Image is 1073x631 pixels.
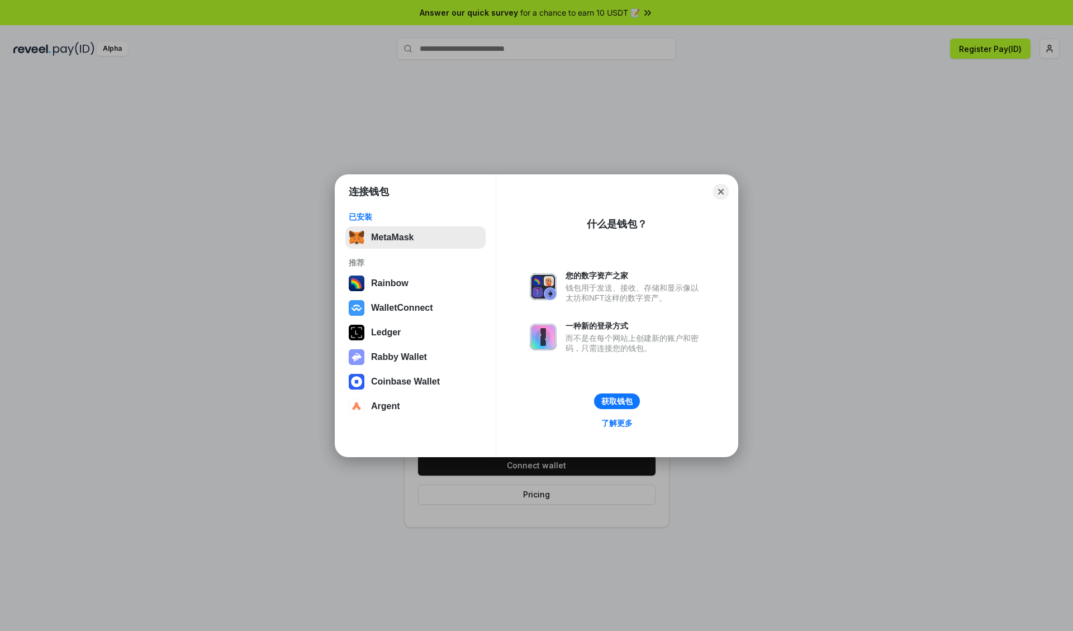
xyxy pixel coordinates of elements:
[349,349,364,365] img: svg+xml,%3Csvg%20xmlns%3D%22http%3A%2F%2Fwww.w3.org%2F2000%2Fsvg%22%20fill%3D%22none%22%20viewBox...
[349,276,364,291] img: svg+xml,%3Csvg%20width%3D%22120%22%20height%3D%22120%22%20viewBox%3D%220%200%20120%20120%22%20fil...
[566,271,704,281] div: 您的数字资产之家
[371,233,414,243] div: MetaMask
[345,346,486,368] button: Rabby Wallet
[713,184,729,200] button: Close
[601,396,633,406] div: 获取钱包
[349,212,482,222] div: 已安装
[345,321,486,344] button: Ledger
[530,324,557,350] img: svg+xml,%3Csvg%20xmlns%3D%22http%3A%2F%2Fwww.w3.org%2F2000%2Fsvg%22%20fill%3D%22none%22%20viewBox...
[371,303,433,313] div: WalletConnect
[594,393,640,409] button: 获取钱包
[349,398,364,414] img: svg+xml,%3Csvg%20width%3D%2228%22%20height%3D%2228%22%20viewBox%3D%220%200%2028%2028%22%20fill%3D...
[345,395,486,417] button: Argent
[345,371,486,393] button: Coinbase Wallet
[371,278,409,288] div: Rainbow
[349,325,364,340] img: svg+xml,%3Csvg%20xmlns%3D%22http%3A%2F%2Fwww.w3.org%2F2000%2Fsvg%22%20width%3D%2228%22%20height%3...
[349,185,389,198] h1: 连接钱包
[601,418,633,428] div: 了解更多
[371,401,400,411] div: Argent
[345,226,486,249] button: MetaMask
[349,300,364,316] img: svg+xml,%3Csvg%20width%3D%2228%22%20height%3D%2228%22%20viewBox%3D%220%200%2028%2028%22%20fill%3D...
[595,416,639,430] a: 了解更多
[349,258,482,268] div: 推荐
[349,230,364,245] img: svg+xml,%3Csvg%20fill%3D%22none%22%20height%3D%2233%22%20viewBox%3D%220%200%2035%2033%22%20width%...
[371,352,427,362] div: Rabby Wallet
[566,283,704,303] div: 钱包用于发送、接收、存储和显示像以太坊和NFT这样的数字资产。
[530,273,557,300] img: svg+xml,%3Csvg%20xmlns%3D%22http%3A%2F%2Fwww.w3.org%2F2000%2Fsvg%22%20fill%3D%22none%22%20viewBox...
[345,272,486,295] button: Rainbow
[349,374,364,390] img: svg+xml,%3Csvg%20width%3D%2228%22%20height%3D%2228%22%20viewBox%3D%220%200%2028%2028%22%20fill%3D...
[345,297,486,319] button: WalletConnect
[371,328,401,338] div: Ledger
[566,333,704,353] div: 而不是在每个网站上创建新的账户和密码，只需连接您的钱包。
[587,217,647,231] div: 什么是钱包？
[371,377,440,387] div: Coinbase Wallet
[566,321,704,331] div: 一种新的登录方式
